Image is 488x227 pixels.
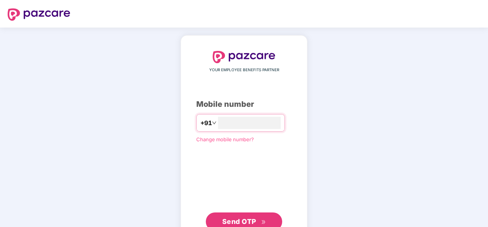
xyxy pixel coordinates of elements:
div: Mobile number [196,98,292,110]
span: double-right [261,220,266,225]
a: Change mobile number? [196,136,254,142]
span: +91 [200,118,212,128]
span: Send OTP [222,217,256,225]
span: down [212,121,217,125]
span: YOUR EMPLOYEE BENEFITS PARTNER [209,67,279,73]
img: logo [213,51,275,63]
img: logo [8,8,70,21]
